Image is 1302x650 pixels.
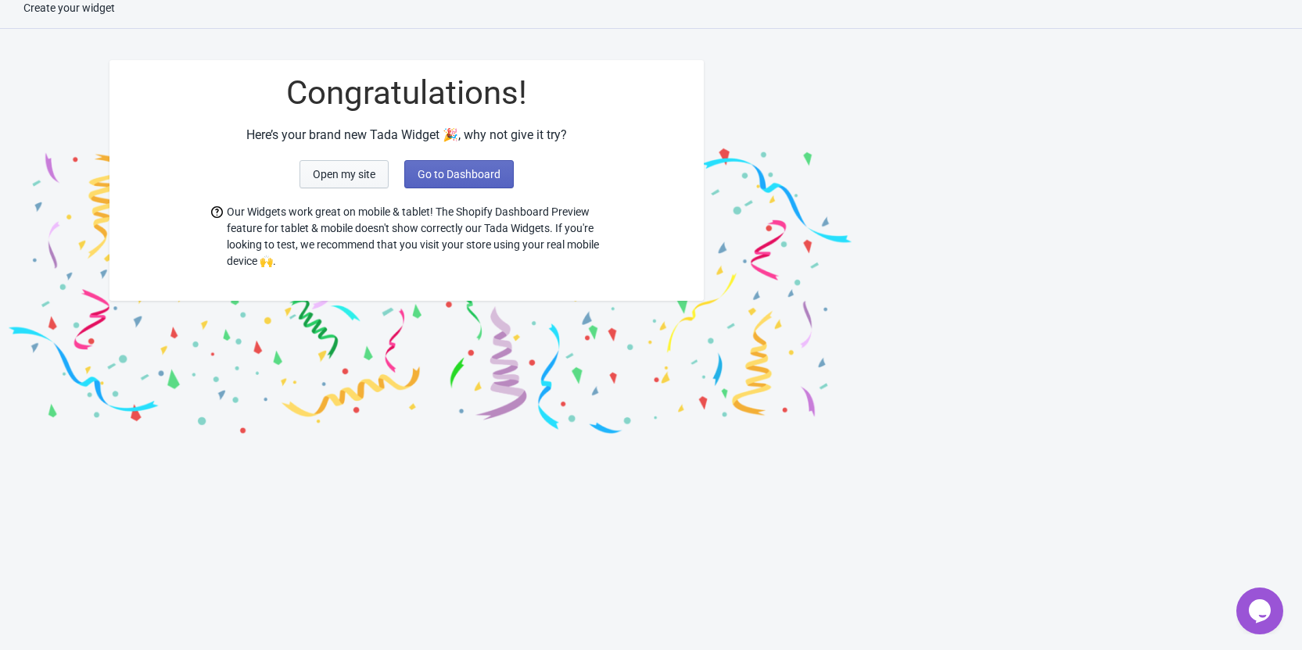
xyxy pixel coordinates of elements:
[299,160,389,188] button: Open my site
[313,168,375,180] span: Open my site
[227,204,602,270] span: Our Widgets work great on mobile & tablet! The Shopify Dashboard Preview feature for tablet & mob...
[109,126,704,145] div: Here’s your brand new Tada Widget 🎉, why not give it try?
[418,168,500,180] span: Go to Dashboard
[109,76,704,110] div: Congratulations!
[404,160,514,188] button: Go to Dashboard
[430,45,860,439] img: final_2.png
[1236,587,1286,634] iframe: chat widget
